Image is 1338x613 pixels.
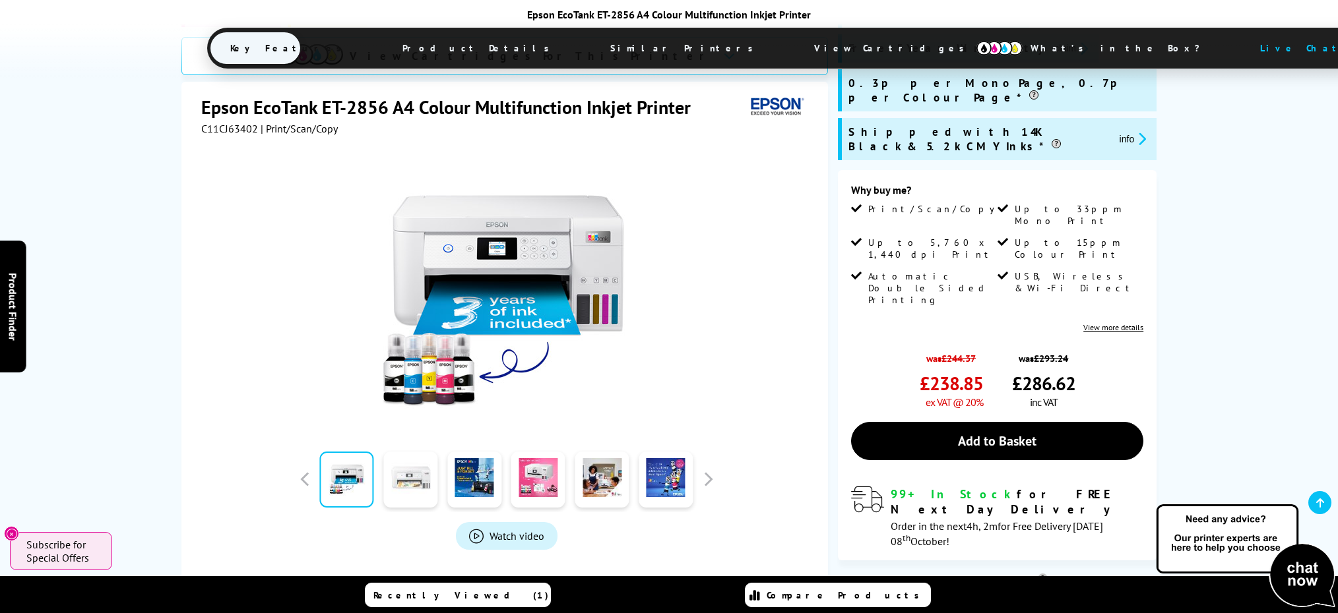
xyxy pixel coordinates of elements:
[794,31,996,65] span: View Cartridges
[1015,203,1141,227] span: Up to 33ppm Mono Print
[1116,131,1151,146] button: promo-description
[7,273,20,341] span: Product Finder
[1015,270,1141,294] span: USB, Wireless & Wi-Fi Direct
[261,122,338,135] span: | Print/Scan/Copy
[976,41,1023,55] img: cmyk-icon.svg
[201,95,704,119] h1: Epson EcoTank ET-2856 A4 Colour Multifunction Inkjet Printer
[903,532,910,544] sup: th
[490,529,544,542] span: Watch video
[851,422,1143,460] a: Add to Basket
[377,161,636,420] img: Epson EcoTank ET-2856
[1012,345,1075,365] span: was
[848,125,1108,154] span: Shipped with 14K Black & 5.2k CMY Inks*
[383,32,576,64] span: Product Details
[1012,371,1075,395] span: £286.62
[590,32,780,64] span: Similar Printers
[1034,352,1068,365] strike: £293.24
[745,583,931,607] a: Compare Products
[868,270,994,306] span: Automatic Double Sided Printing
[920,345,983,365] span: was
[838,573,1157,587] div: Ink Cartridge Costs
[1153,502,1338,610] img: Open Live Chat window
[767,589,926,601] span: Compare Products
[868,237,994,260] span: Up to 5,760 x 1,440 dpi Print
[1030,395,1058,409] span: inc VAT
[1083,322,1143,332] a: View more details
[920,371,983,395] span: £238.85
[373,589,549,601] span: Recently Viewed (1)
[746,95,806,119] img: Epson
[868,203,1004,215] span: Print/Scan/Copy
[1011,32,1232,64] span: What’s in the Box?
[848,76,1150,105] span: 0.3p per Mono Page, 0.7p per Colour Page*
[967,519,998,533] span: 4h, 2m
[851,486,1143,547] div: modal_delivery
[1038,573,1048,583] sup: Cost per page
[891,519,1103,548] span: Order in the next for Free Delivery [DATE] 08 October!
[456,522,557,550] a: Product_All_Videos
[210,32,368,64] span: Key Features
[207,8,1131,21] div: Epson EcoTank ET-2856 A4 Colour Multifunction Inkjet Printer
[365,583,551,607] a: Recently Viewed (1)
[891,486,1143,517] div: for FREE Next Day Delivery
[1015,237,1141,260] span: Up to 15ppm Colour Print
[201,122,258,135] span: C11CJ63402
[891,486,1017,502] span: 99+ In Stock
[26,538,99,564] span: Subscribe for Special Offers
[941,352,976,365] strike: £244.37
[926,395,983,409] span: ex VAT @ 20%
[851,183,1143,203] div: Why buy me?
[4,526,19,541] button: Close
